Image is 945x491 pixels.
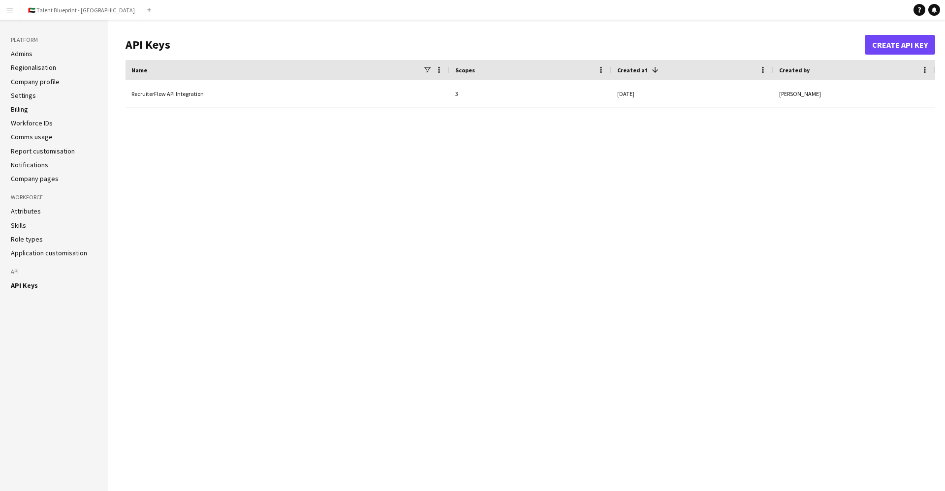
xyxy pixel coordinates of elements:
button: 🇦🇪 Talent Blueprint - [GEOGRAPHIC_DATA] [20,0,143,20]
a: Skills [11,221,26,230]
a: Role types [11,235,43,244]
h3: API [11,267,97,276]
a: Settings [11,91,36,100]
div: [DATE] [611,80,773,107]
button: Create API Key [865,35,935,55]
a: Workforce IDs [11,119,53,127]
a: Application customisation [11,248,87,257]
a: Billing [11,105,28,114]
a: Comms usage [11,132,53,141]
a: Report customisation [11,147,75,155]
a: Attributes [11,207,41,215]
div: [PERSON_NAME] [773,80,935,107]
h3: Platform [11,35,97,44]
div: 3 [449,80,611,107]
h3: Workforce [11,193,97,202]
span: Scopes [455,66,475,74]
a: Notifications [11,160,48,169]
span: Created at [617,66,648,74]
span: Name [131,66,147,74]
a: API Keys [11,281,38,290]
div: RecruiterFlow API Integration [126,80,449,107]
a: Admins [11,49,32,58]
h1: API Keys [126,37,865,52]
a: Regionalisation [11,63,56,72]
span: Created by [779,66,810,74]
a: Company profile [11,77,60,86]
a: Company pages [11,174,59,183]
